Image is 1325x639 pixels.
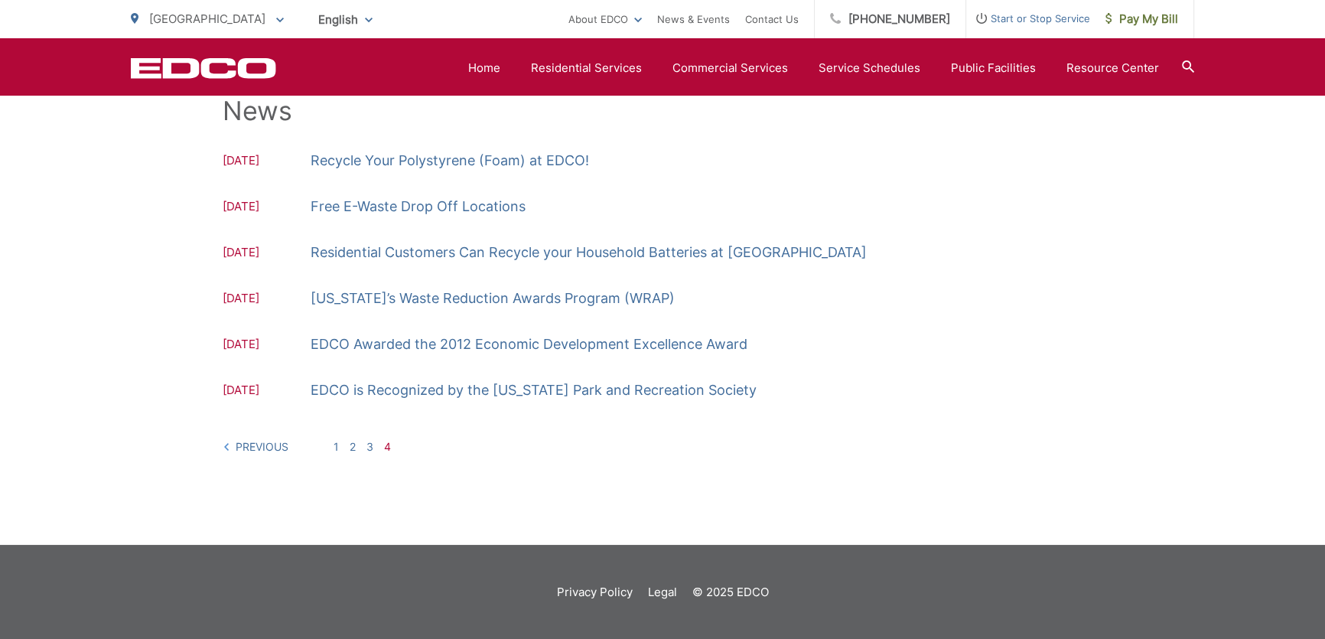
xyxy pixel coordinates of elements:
[307,6,384,33] span: English
[531,59,642,77] a: Residential Services
[557,583,633,602] a: Privacy Policy
[311,379,757,402] a: EDCO is Recognized by the [US_STATE] Park and Recreation Society
[334,440,339,453] a: 1
[311,287,675,310] a: [US_STATE]’s Waste Reduction Awards Program (WRAP)
[350,440,356,453] a: 2
[311,195,526,218] a: Free E-Waste Drop Off Locations
[223,381,311,402] span: [DATE]
[149,11,265,26] span: [GEOGRAPHIC_DATA]
[311,241,867,264] a: Residential Customers Can Recycle your Household Batteries at [GEOGRAPHIC_DATA]
[692,583,769,602] p: © 2025 EDCO
[311,149,589,172] a: Recycle Your Polystyrene (Foam) at EDCO!
[366,440,373,453] a: 3
[384,440,391,453] span: 4
[131,57,276,79] a: EDCD logo. Return to the homepage.
[1105,10,1178,28] span: Pay My Bill
[745,10,799,28] a: Contact Us
[648,583,677,602] a: Legal
[223,289,311,310] span: [DATE]
[819,59,920,77] a: Service Schedules
[223,243,311,264] span: [DATE]
[223,197,311,218] span: [DATE]
[311,333,747,356] a: EDCO Awarded the 2012 Economic Development Excellence Award
[657,10,730,28] a: News & Events
[1066,59,1159,77] a: Resource Center
[223,96,1102,126] h2: News
[223,335,311,356] span: [DATE]
[568,10,642,28] a: About EDCO
[223,440,288,453] a: Previous
[468,59,500,77] a: Home
[951,59,1036,77] a: Public Facilities
[672,59,788,77] a: Commercial Services
[223,152,311,172] span: [DATE]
